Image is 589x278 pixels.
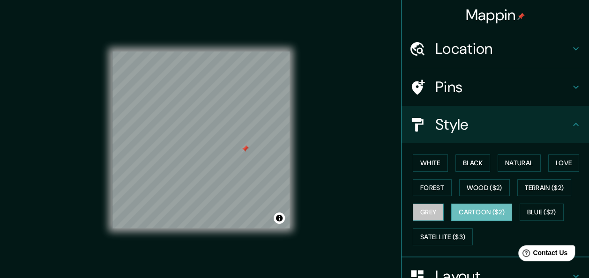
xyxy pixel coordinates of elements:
[402,106,589,143] div: Style
[548,154,579,172] button: Love
[274,212,285,224] button: Toggle attribution
[466,6,525,24] h4: Mappin
[455,154,491,172] button: Black
[459,179,510,197] button: Wood ($2)
[413,228,473,246] button: Satellite ($3)
[435,78,570,96] h4: Pins
[413,154,448,172] button: White
[517,13,525,20] img: pin-icon.png
[112,51,290,228] canvas: Map
[517,179,572,197] button: Terrain ($2)
[498,154,541,172] button: Natural
[520,204,564,221] button: Blue ($2)
[413,204,444,221] button: Grey
[413,179,452,197] button: Forest
[506,241,579,268] iframe: Help widget launcher
[435,39,570,58] h4: Location
[402,68,589,106] div: Pins
[402,30,589,67] div: Location
[435,115,570,134] h4: Style
[451,204,512,221] button: Cartoon ($2)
